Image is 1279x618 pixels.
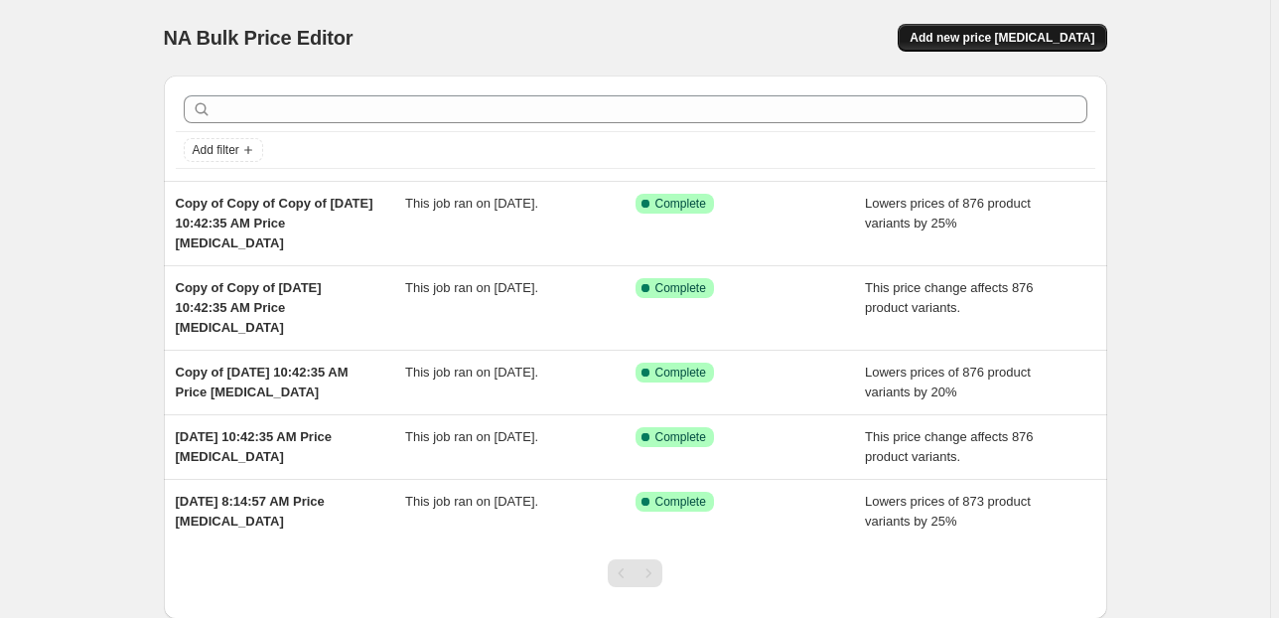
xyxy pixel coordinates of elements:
[898,24,1106,52] button: Add new price [MEDICAL_DATA]
[176,429,333,464] span: [DATE] 10:42:35 AM Price [MEDICAL_DATA]
[164,27,354,49] span: NA Bulk Price Editor
[405,196,538,211] span: This job ran on [DATE].
[655,196,706,212] span: Complete
[405,280,538,295] span: This job ran on [DATE].
[655,429,706,445] span: Complete
[184,138,263,162] button: Add filter
[865,196,1031,231] span: Lowers prices of 876 product variants by 25%
[865,494,1031,529] span: Lowers prices of 873 product variants by 25%
[655,494,706,510] span: Complete
[865,429,1034,464] span: This price change affects 876 product variants.
[655,365,706,381] span: Complete
[405,365,538,380] span: This job ran on [DATE].
[193,142,239,158] span: Add filter
[865,365,1031,399] span: Lowers prices of 876 product variants by 20%
[865,280,1034,315] span: This price change affects 876 product variants.
[655,280,706,296] span: Complete
[910,30,1094,46] span: Add new price [MEDICAL_DATA]
[176,365,349,399] span: Copy of [DATE] 10:42:35 AM Price [MEDICAL_DATA]
[176,196,373,250] span: Copy of Copy of Copy of [DATE] 10:42:35 AM Price [MEDICAL_DATA]
[176,280,322,335] span: Copy of Copy of [DATE] 10:42:35 AM Price [MEDICAL_DATA]
[405,494,538,509] span: This job ran on [DATE].
[608,559,662,587] nav: Pagination
[176,494,325,529] span: [DATE] 8:14:57 AM Price [MEDICAL_DATA]
[405,429,538,444] span: This job ran on [DATE].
